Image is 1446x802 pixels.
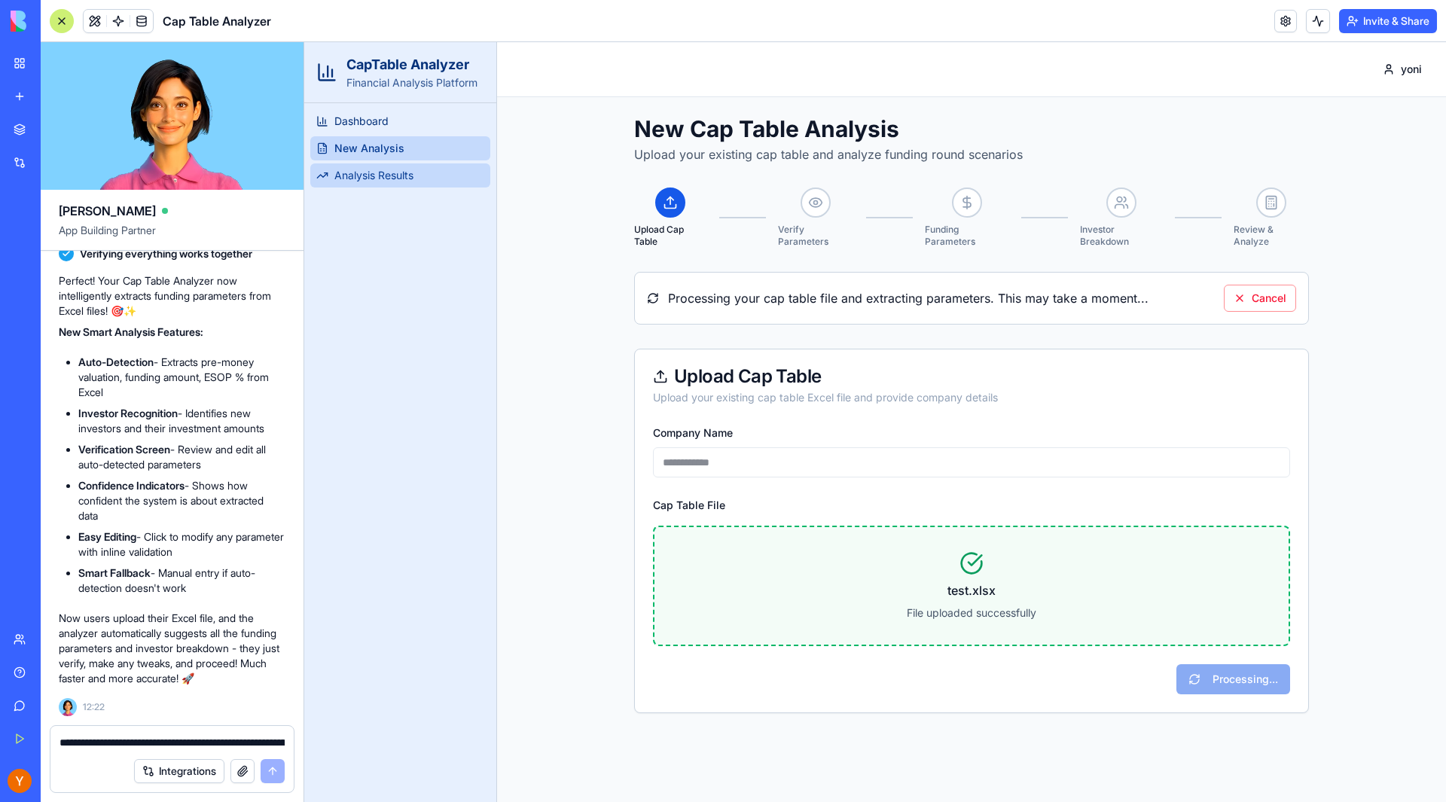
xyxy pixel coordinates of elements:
img: ACg8ocKKmw1B5YjjdIxTReIFLpjOIn1ULGa3qRQpM8Mt_L5JmWuBbQ=s96-c [8,769,32,793]
h2: CapTable Analyzer [42,12,173,33]
li: - Click to modify any parameter with inline validation [78,529,285,560]
span: Verifying everything works together [80,246,252,261]
p: test.xlsx [374,539,960,557]
strong: Smart Fallback [78,566,151,579]
label: Company Name [349,384,429,397]
p: Now users upload their Excel file, and the analyzer automatically suggests all the funding parame... [59,611,285,686]
p: Perfect! Your Cap Table Analyzer now intelligently extracts funding parameters from Excel files! 🎯✨ [59,273,285,319]
button: Invite & Share [1339,9,1437,33]
h1: New Cap Table Analysis [330,73,1005,100]
label: Cap Table File [349,456,421,469]
a: Analysis Results [6,121,186,145]
span: Analysis Results [30,126,109,141]
strong: Auto-Detection [78,355,154,368]
img: logo [11,11,104,32]
div: Upload your existing cap table Excel file and provide company details [349,348,986,363]
strong: New Smart Analysis Features: [59,325,203,338]
button: yoni [1066,12,1130,42]
span: Processing your cap table file and extracting parameters. This may take a moment... [364,247,844,265]
span: Funding Parameters [621,181,704,206]
li: - Review and edit all auto-detected parameters [78,442,285,472]
li: - Manual entry if auto-detection doesn't work [78,566,285,596]
p: File uploaded successfully [374,563,960,578]
strong: Verification Screen [78,443,170,456]
span: Investor Breakdown [776,181,859,206]
p: Financial Analysis Platform [42,33,173,48]
span: Verify Parameters [474,181,551,206]
a: New Analysis [6,94,186,118]
strong: Easy Editing [78,530,136,543]
div: Upload Cap Table [349,325,986,343]
span: App Building Partner [59,223,285,250]
span: Upload Cap Table [330,181,403,206]
li: - Shows how confident the system is about extracted data [78,478,285,523]
span: [PERSON_NAME] [59,202,156,220]
li: - Identifies new investors and their investment amounts [78,406,285,436]
button: Cancel [920,242,992,270]
li: - Extracts pre-money valuation, funding amount, ESOP % from Excel [78,355,285,400]
img: Ella_00000_wcx2te.png [59,698,77,716]
span: Dashboard [30,72,84,87]
span: yoni [1097,20,1118,35]
p: Upload your existing cap table and analyze funding round scenarios [330,103,1005,121]
span: 12:22 [83,701,105,713]
span: Review & Analyze [929,181,1005,206]
button: Integrations [134,759,224,783]
span: Cap Table Analyzer [163,12,271,30]
strong: Confidence Indicators [78,479,185,492]
a: Dashboard [6,67,186,91]
span: New Analysis [30,99,100,114]
strong: Investor Recognition [78,407,178,419]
